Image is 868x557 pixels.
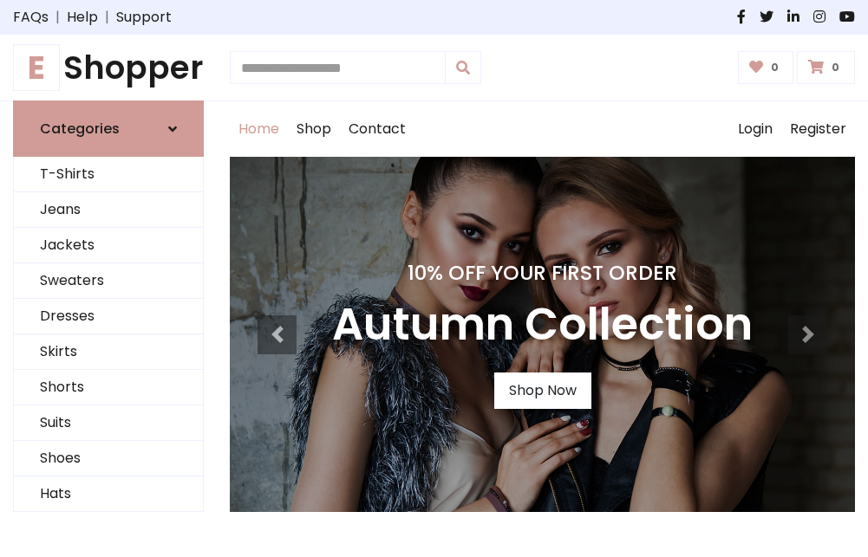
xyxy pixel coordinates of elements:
[332,261,753,285] h4: 10% Off Your First Order
[494,372,591,409] a: Shop Now
[340,101,414,157] a: Contact
[14,157,203,192] a: T-Shirts
[14,441,203,476] a: Shoes
[827,60,844,75] span: 0
[14,370,203,405] a: Shorts
[767,60,783,75] span: 0
[13,49,204,87] h1: Shopper
[14,299,203,334] a: Dresses
[14,263,203,299] a: Sweaters
[14,192,203,228] a: Jeans
[14,476,203,512] a: Hats
[13,100,204,157] a: Categories
[288,101,340,157] a: Shop
[49,7,67,28] span: |
[14,228,203,263] a: Jackets
[98,7,116,28] span: |
[14,334,203,370] a: Skirts
[797,51,855,84] a: 0
[13,7,49,28] a: FAQs
[40,120,120,137] h6: Categories
[738,51,794,84] a: 0
[781,101,855,157] a: Register
[230,101,288,157] a: Home
[116,7,172,28] a: Support
[13,44,60,91] span: E
[729,101,781,157] a: Login
[67,7,98,28] a: Help
[13,49,204,87] a: EShopper
[14,405,203,441] a: Suits
[332,299,753,352] h3: Autumn Collection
